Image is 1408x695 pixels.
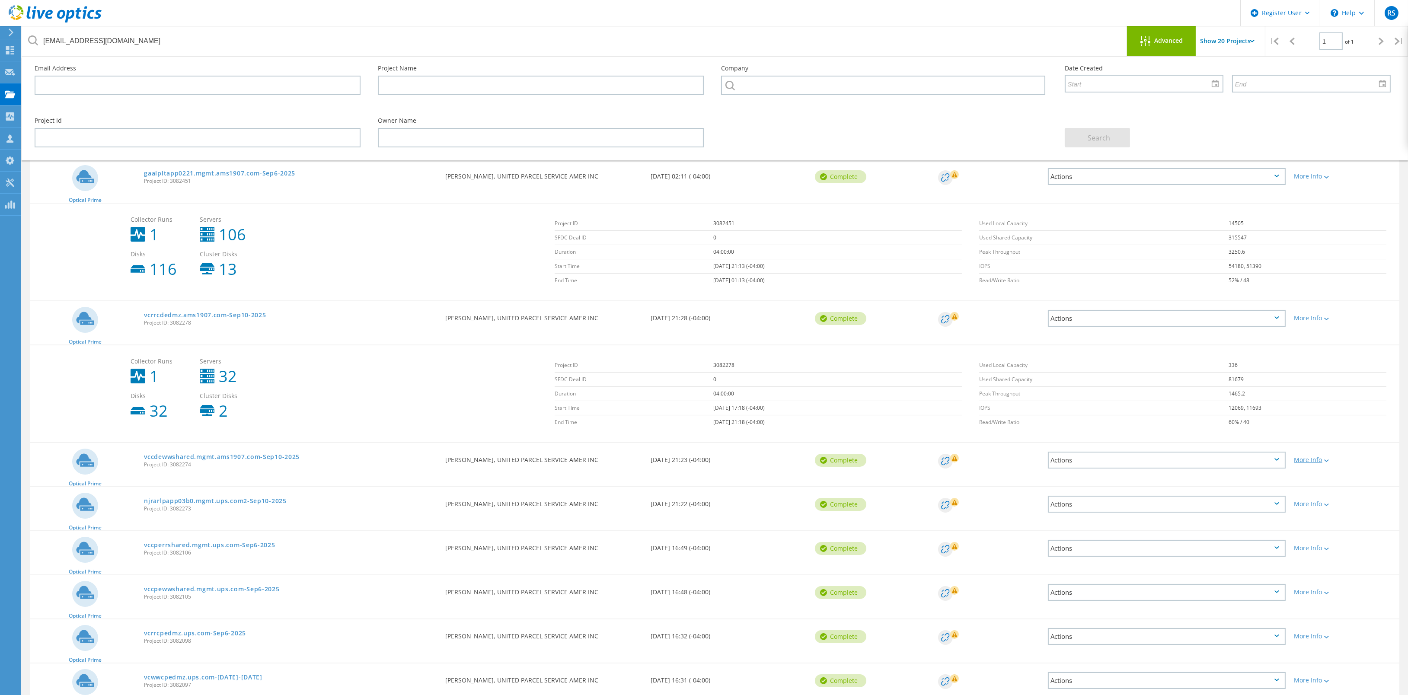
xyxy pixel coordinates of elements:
div: Actions [1048,672,1286,689]
div: Complete [815,170,866,183]
span: Project ID: 3082106 [144,550,437,555]
div: Complete [815,454,866,467]
span: Disks [131,251,191,257]
div: Actions [1048,628,1286,645]
b: 32 [150,403,168,419]
div: | [1265,26,1283,57]
a: vccpewwshared.mgmt.ups.com-Sep6-2025 [144,586,279,592]
div: [PERSON_NAME], UNITED PARCEL SERVICE AMER INC [441,301,646,330]
span: Optical Prime [69,613,102,618]
div: [DATE] 02:11 (-04:00) [646,159,811,188]
div: More Info [1294,589,1395,595]
td: 3082451 [713,217,962,231]
span: Optical Prime [69,569,102,574]
span: Optical Prime [69,481,102,486]
span: Optical Prime [69,657,102,663]
td: SFDC Deal ID [555,373,713,387]
label: Owner Name [378,118,704,124]
td: 315547 [1229,231,1386,245]
b: 1 [150,369,159,384]
td: Used Shared Capacity [979,231,1229,245]
div: [DATE] 16:49 (-04:00) [646,531,811,560]
span: Collector Runs [131,217,191,223]
span: Collector Runs [131,358,191,364]
input: End [1233,75,1384,92]
td: 52% / 48 [1229,274,1386,288]
div: [PERSON_NAME], UNITED PARCEL SERVICE AMER INC [441,443,646,472]
a: Live Optics Dashboard [9,18,102,24]
b: 1 [150,227,159,242]
span: Advanced [1155,38,1183,44]
div: More Info [1294,173,1395,179]
div: [PERSON_NAME], UNITED PARCEL SERVICE AMER INC [441,531,646,560]
a: vcrrcdedmz.ams1907.com-Sep10-2025 [144,312,266,318]
td: 336 [1229,358,1386,373]
span: Project ID: 3082451 [144,179,437,184]
div: [PERSON_NAME], UNITED PARCEL SERVICE AMER INC [441,663,646,692]
td: End Time [555,274,713,288]
a: njrarlpapp03b0.mgmt.ups.com2-Sep10-2025 [144,498,286,504]
div: [DATE] 16:31 (-04:00) [646,663,811,692]
a: vcwwcpedmz.ups.com-[DATE]-[DATE] [144,674,262,680]
label: Project Id [35,118,361,124]
div: Actions [1048,584,1286,601]
td: Start Time [555,259,713,274]
div: More Info [1294,677,1395,683]
span: Servers [200,358,260,364]
td: 04:00:00 [713,245,962,259]
div: Complete [815,498,866,511]
div: More Info [1294,457,1395,463]
div: [DATE] 21:22 (-04:00) [646,487,811,516]
div: Actions [1048,452,1286,469]
td: 54180, 51390 [1229,259,1386,274]
div: More Info [1294,315,1395,321]
a: vccperrshared.mgmt.ups.com-Sep6-2025 [144,542,275,548]
span: Cluster Disks [200,393,260,399]
input: Start [1066,75,1216,92]
span: Project ID: 3082274 [144,462,437,467]
td: Used Local Capacity [979,217,1229,231]
b: 2 [219,403,228,419]
div: [DATE] 16:48 (-04:00) [646,575,811,604]
td: 12069, 11693 [1229,401,1386,415]
td: Project ID [555,358,713,373]
input: Search projects by name, owner, ID, company, etc [22,26,1127,56]
div: More Info [1294,501,1395,507]
button: Search [1065,128,1130,147]
td: Project ID [555,217,713,231]
div: Complete [815,312,866,325]
td: [DATE] 21:13 (-04:00) [713,259,962,274]
span: Project ID: 3082105 [144,594,437,599]
svg: \n [1331,9,1338,17]
span: Cluster Disks [200,251,260,257]
td: Used Shared Capacity [979,373,1229,387]
td: [DATE] 01:13 (-04:00) [713,274,962,288]
td: Used Local Capacity [979,358,1229,373]
div: More Info [1294,545,1395,551]
a: vccdewwshared.mgmt.ams1907.com-Sep10-2025 [144,454,300,460]
td: SFDC Deal ID [555,231,713,245]
td: 04:00:00 [713,387,962,401]
div: [PERSON_NAME], UNITED PARCEL SERVICE AMER INC [441,159,646,188]
td: 1465.2 [1229,387,1386,401]
span: Optical Prime [69,339,102,344]
div: [DATE] 16:32 (-04:00) [646,619,811,648]
span: Disks [131,393,191,399]
td: IOPS [979,259,1229,274]
div: [PERSON_NAME], UNITED PARCEL SERVICE AMER INC [441,575,646,604]
td: 3082278 [713,358,962,373]
label: Date Created [1065,65,1391,71]
span: Optical Prime [69,198,102,203]
span: of 1 [1345,38,1354,45]
b: 32 [219,369,237,384]
div: Complete [815,674,866,687]
div: [PERSON_NAME], UNITED PARCEL SERVICE AMER INC [441,487,646,516]
td: 14505 [1229,217,1386,231]
span: RS [1387,10,1395,16]
td: Start Time [555,401,713,415]
b: 106 [219,227,246,242]
div: Complete [815,542,866,555]
div: More Info [1294,633,1395,639]
td: Duration [555,245,713,259]
span: Project ID: 3082278 [144,320,437,325]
